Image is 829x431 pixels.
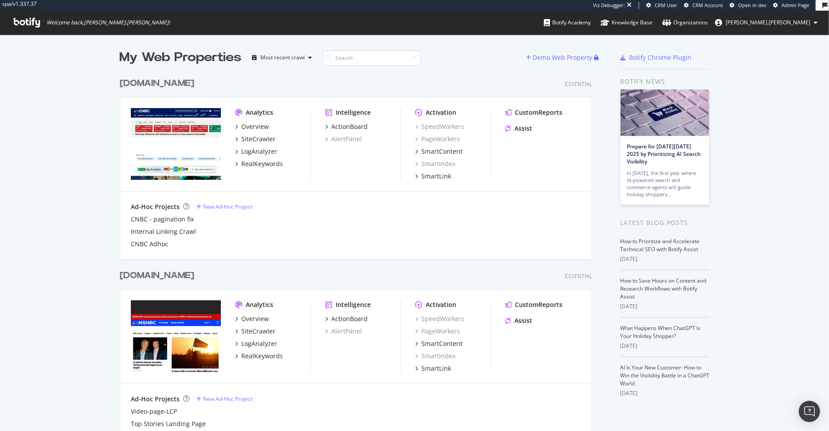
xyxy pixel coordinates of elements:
[241,339,277,348] div: LogAnalyzer
[593,2,625,9] div: Viz Debugger:
[621,324,701,340] a: What Happens When ChatGPT Is Your Holiday Shopper?
[621,303,710,311] div: [DATE]
[261,55,305,60] div: Most recent crawl
[131,419,206,428] a: Top Stories Landing Page
[235,122,269,131] a: Overview
[526,50,594,65] button: Demo Web Property
[241,327,275,336] div: SiteCrawler
[120,49,242,66] div: My Web Properties
[336,300,371,309] div: Intelligence
[241,122,269,131] div: Overview
[415,172,451,181] a: SmartLink
[515,108,562,117] div: CustomReports
[505,108,562,117] a: CustomReports
[515,124,532,133] div: Assist
[196,395,252,403] a: New Ad-Hoc Project
[662,18,708,27] div: Organizations
[684,2,723,9] a: CRM Account
[241,159,283,168] div: RealKeywords
[621,364,710,387] a: AI Is Your New Customer: How to Win the Visibility Battle in a ChatGPT World
[655,2,677,8] span: CRM User
[325,315,368,323] a: ActionBoard
[246,300,273,309] div: Analytics
[120,77,198,90] a: [DOMAIN_NAME]
[544,18,591,27] div: Botify Academy
[131,202,180,211] div: Ad-Hoc Projects
[421,364,451,373] div: SmartLink
[601,11,652,35] a: Knowledge Base
[627,170,703,198] div: In [DATE], the first year where AI-powered search and commerce agents will guide holiday shoppers…
[526,54,594,61] a: Demo Web Property
[421,147,463,156] div: SmartContent
[235,147,277,156] a: LogAnalyzer
[235,339,277,348] a: LogAnalyzer
[799,401,820,422] div: Open Intercom Messenger
[621,218,710,228] div: Latest Blog Posts
[235,327,275,336] a: SiteCrawler
[415,147,463,156] a: SmartContent
[621,77,710,86] div: Botify news
[730,2,766,9] a: Open in dev
[646,2,677,9] a: CRM User
[738,2,766,8] span: Open in dev
[235,352,283,361] a: RealKeywords
[241,147,277,156] div: LogAnalyzer
[196,203,252,210] a: New Ad-Hoc Project
[131,300,221,372] img: msnbc.com
[708,16,825,30] button: [PERSON_NAME].[PERSON_NAME]
[331,122,368,131] div: ActionBoard
[601,18,652,27] div: Knowledge Base
[415,315,464,323] a: SpeedWorkers
[421,172,451,181] div: SmartLink
[120,77,194,90] div: [DOMAIN_NAME]
[544,11,591,35] a: Botify Academy
[415,122,464,131] a: SpeedWorkers
[249,50,316,65] button: Most recent crawl
[415,327,460,336] a: PageWorkers
[246,108,273,117] div: Analytics
[131,215,194,224] a: CNBC - pagination fix
[692,2,723,8] span: CRM Account
[47,19,170,26] span: Welcome back, [PERSON_NAME].[PERSON_NAME] !
[621,342,710,350] div: [DATE]
[131,227,196,236] div: Internal Linking Crawl
[621,255,710,263] div: [DATE]
[726,19,810,26] span: ryan.flanagan
[131,108,221,180] img: cnbc.com
[621,389,710,397] div: [DATE]
[235,315,269,323] a: Overview
[331,315,368,323] div: ActionBoard
[131,395,180,404] div: Ad-Hoc Projects
[131,407,177,416] a: Video-page-LCP
[505,300,562,309] a: CustomReports
[120,269,198,282] a: [DOMAIN_NAME]
[565,80,592,88] div: Essential
[203,395,252,403] div: New Ad-Hoc Project
[426,108,456,117] div: Activation
[131,240,168,249] a: CNBC Adhoc
[426,300,456,309] div: Activation
[515,316,532,325] div: Assist
[415,135,460,144] a: PageWorkers
[325,327,362,336] div: AlertPanel
[323,50,420,66] input: Search
[533,53,593,62] div: Demo Web Property
[415,352,456,361] div: SmartIndex
[325,135,362,144] a: AlertPanel
[325,122,368,131] a: ActionBoard
[415,159,456,168] a: SmartIndex
[773,2,809,9] a: Admin Page
[662,11,708,35] a: Organizations
[629,53,692,62] div: Botify Chrome Plugin
[120,269,194,282] div: [DOMAIN_NAME]
[515,300,562,309] div: CustomReports
[203,203,252,210] div: New Ad-Hoc Project
[421,339,463,348] div: SmartContent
